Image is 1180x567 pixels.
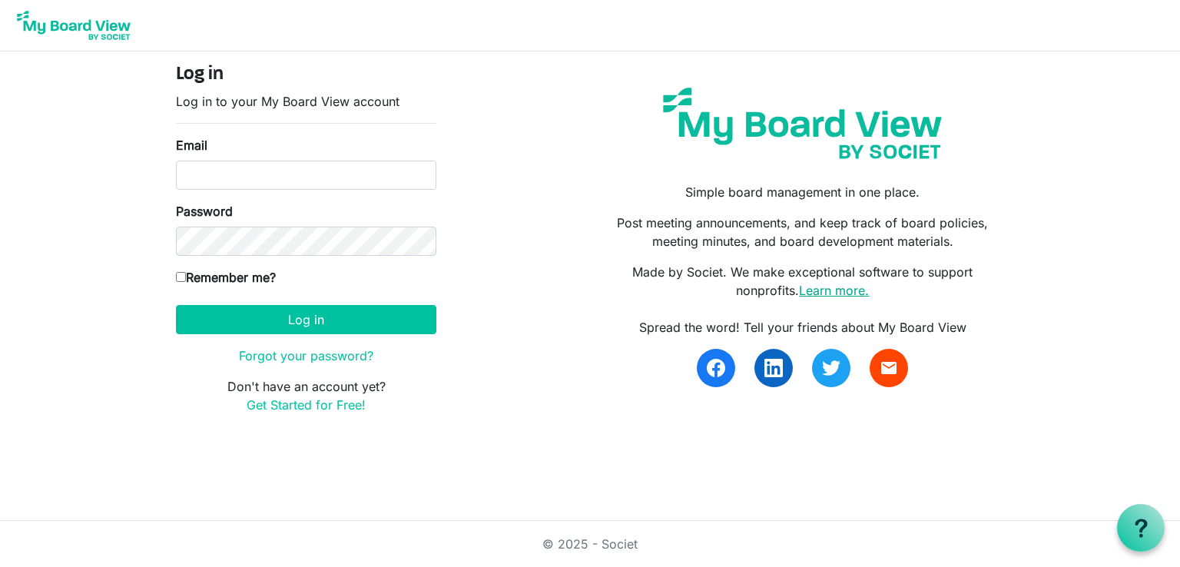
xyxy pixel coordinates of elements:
img: linkedin.svg [764,359,783,377]
a: Learn more. [799,283,869,298]
p: Log in to your My Board View account [176,92,436,111]
a: Forgot your password? [239,348,373,363]
img: My Board View Logo [12,6,135,45]
p: Post meeting announcements, and keep track of board policies, meeting minutes, and board developm... [602,214,1004,250]
a: Get Started for Free! [247,397,366,413]
label: Remember me? [176,268,276,287]
span: email [880,359,898,377]
img: twitter.svg [822,359,840,377]
img: my-board-view-societ.svg [651,76,953,171]
p: Simple board management in one place. [602,183,1004,201]
div: Spread the word! Tell your friends about My Board View [602,318,1004,337]
a: email [870,349,908,387]
label: Password [176,202,233,220]
h4: Log in [176,64,436,86]
p: Made by Societ. We make exceptional software to support nonprofits. [602,263,1004,300]
label: Email [176,136,207,154]
a: © 2025 - Societ [542,536,638,552]
img: facebook.svg [707,359,725,377]
button: Log in [176,305,436,334]
input: Remember me? [176,272,186,282]
p: Don't have an account yet? [176,377,436,414]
